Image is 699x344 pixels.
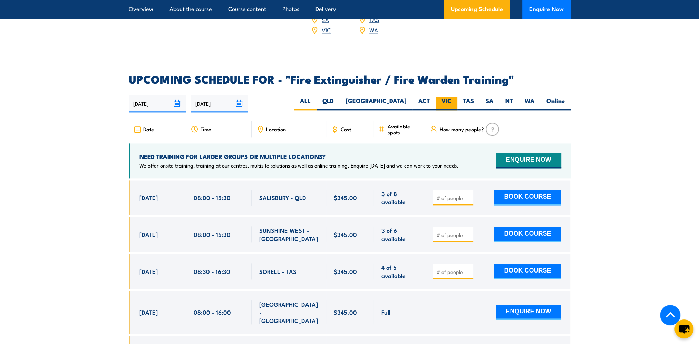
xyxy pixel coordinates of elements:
span: Time [201,126,211,132]
span: [DATE] [139,193,158,201]
span: Available spots [387,123,420,135]
input: From date [129,95,186,112]
label: NT [499,97,519,110]
input: To date [191,95,248,112]
input: # of people [436,268,471,275]
h2: UPCOMING SCHEDULE FOR - "Fire Extinguisher / Fire Warden Training" [129,74,571,84]
span: 08:00 - 15:30 [194,230,231,238]
label: ALL [294,97,317,110]
span: $345.00 [334,267,357,275]
span: SALISBURY - QLD [259,193,306,201]
span: [GEOGRAPHIC_DATA] - [GEOGRAPHIC_DATA] [259,300,319,324]
span: 3 of 8 available [381,190,417,206]
span: $345.00 [334,230,357,238]
button: BOOK COURSE [494,190,561,205]
span: SORELL - TAS [259,267,297,275]
p: We offer onsite training, training at our centres, multisite solutions as well as online training... [139,162,458,169]
a: VIC [322,26,331,34]
span: Location [266,126,286,132]
button: BOOK COURSE [494,264,561,279]
span: 08:30 - 16:30 [194,267,230,275]
label: QLD [317,97,340,110]
span: How many people? [439,126,484,132]
span: 3 of 6 available [381,226,417,242]
button: ENQUIRE NOW [496,305,561,320]
span: 08:00 - 15:30 [194,193,231,201]
span: 08:00 - 16:00 [194,308,231,316]
span: Date [143,126,154,132]
label: Online [541,97,571,110]
label: VIC [436,97,457,110]
span: [DATE] [139,230,158,238]
span: $345.00 [334,193,357,201]
button: chat-button [674,319,693,338]
span: SUNSHINE WEST - [GEOGRAPHIC_DATA] [259,226,319,242]
span: [DATE] [139,267,158,275]
h4: NEED TRAINING FOR LARGER GROUPS OR MULTIPLE LOCATIONS? [139,153,458,160]
a: TAS [369,15,379,23]
span: Cost [341,126,351,132]
label: SA [480,97,499,110]
span: $345.00 [334,308,357,316]
input: # of people [436,194,471,201]
a: WA [369,26,378,34]
label: TAS [457,97,480,110]
span: [DATE] [139,308,158,316]
label: [GEOGRAPHIC_DATA] [340,97,412,110]
button: BOOK COURSE [494,227,561,242]
span: Full [381,308,390,316]
button: ENQUIRE NOW [496,153,561,168]
label: ACT [412,97,436,110]
label: WA [519,97,541,110]
a: SA [322,15,329,23]
input: # of people [436,231,471,238]
span: 4 of 5 available [381,263,417,279]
